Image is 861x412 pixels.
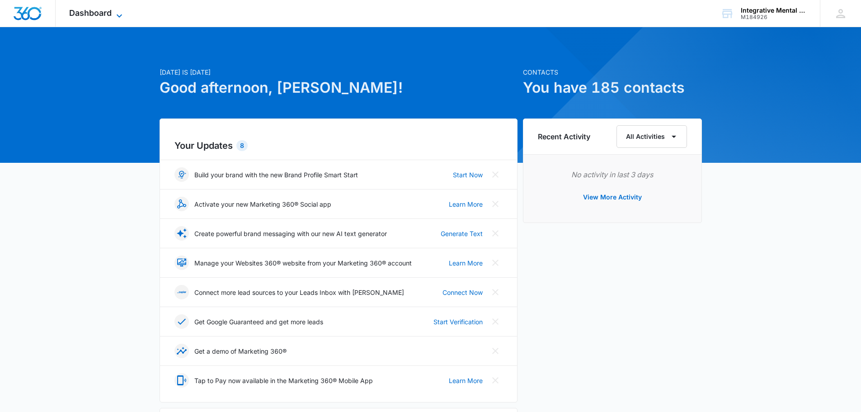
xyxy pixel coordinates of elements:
a: Generate Text [441,229,483,238]
p: Get Google Guaranteed and get more leads [194,317,323,327]
p: Activate your new Marketing 360® Social app [194,199,331,209]
a: Start Verification [433,317,483,327]
button: Close [488,167,503,182]
p: [DATE] is [DATE] [160,67,518,77]
p: Get a demo of Marketing 360® [194,346,287,356]
button: Close [488,373,503,388]
button: Close [488,285,503,299]
button: Close [488,197,503,211]
a: Learn More [449,376,483,385]
a: Learn More [449,199,483,209]
div: account name [741,7,807,14]
p: Connect more lead sources to your Leads Inbox with [PERSON_NAME] [194,288,404,297]
span: Dashboard [69,8,112,18]
h1: Good afternoon, [PERSON_NAME]! [160,77,518,99]
button: View More Activity [574,186,651,208]
h6: Recent Activity [538,131,590,142]
button: Close [488,226,503,241]
a: Start Now [453,170,483,180]
p: Create powerful brand messaging with our new AI text generator [194,229,387,238]
button: All Activities [616,125,687,148]
p: Contacts [523,67,702,77]
a: Connect Now [442,288,483,297]
p: Build your brand with the new Brand Profile Smart Start [194,170,358,180]
div: 8 [236,140,248,151]
div: account id [741,14,807,20]
h2: Your Updates [174,139,503,152]
p: Manage your Websites 360® website from your Marketing 360® account [194,258,412,268]
p: No activity in last 3 days [538,169,687,180]
button: Close [488,344,503,358]
h1: You have 185 contacts [523,77,702,99]
a: Learn More [449,258,483,268]
p: Tap to Pay now available in the Marketing 360® Mobile App [194,376,373,385]
button: Close [488,256,503,270]
button: Close [488,314,503,329]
